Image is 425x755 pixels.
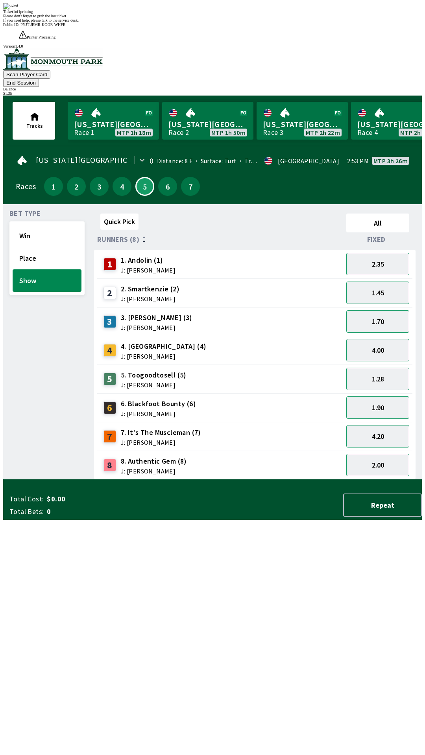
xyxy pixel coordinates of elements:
[103,373,116,385] div: 5
[211,129,246,136] span: MTP 1h 50m
[346,214,409,232] button: All
[263,129,283,136] div: Race 3
[97,236,343,243] div: Runners (8)
[372,260,384,269] span: 2.35
[74,119,153,129] span: [US_STATE][GEOGRAPHIC_DATA]
[121,370,187,380] span: 5. Toogoodtosell (5)
[67,177,86,196] button: 2
[26,122,43,129] span: Tracks
[343,494,422,517] button: Repeat
[103,401,116,414] div: 6
[9,507,44,516] span: Total Bets:
[346,339,409,361] button: 4.00
[350,501,415,510] span: Repeat
[47,507,171,516] span: 0
[162,102,253,140] a: [US_STATE][GEOGRAPHIC_DATA]Race 2MTP 1h 50m
[373,158,408,164] span: MTP 3h 26m
[121,468,187,474] span: J: [PERSON_NAME]
[9,494,44,504] span: Total Cost:
[103,430,116,443] div: 7
[121,439,201,446] span: J: [PERSON_NAME]
[46,184,61,189] span: 1
[3,9,422,14] div: Ticket 1 of 1 printing
[237,157,305,165] span: Track Condition: Fast
[13,269,81,292] button: Show
[44,177,63,196] button: 1
[263,119,342,129] span: [US_STATE][GEOGRAPHIC_DATA]
[9,210,41,217] span: Bet Type
[346,454,409,476] button: 2.00
[121,427,201,438] span: 7. It's The Muscleman (7)
[372,288,384,297] span: 1.45
[103,258,116,271] div: 1
[121,353,207,359] span: J: [PERSON_NAME]
[347,158,369,164] span: 2:53 PM
[100,214,139,230] button: Quick Pick
[68,102,159,140] a: [US_STATE][GEOGRAPHIC_DATA]Race 1MTP 1h 18m
[19,254,75,263] span: Place
[372,432,384,441] span: 4.20
[3,14,422,18] div: Please don't forget to grab the last ticket
[74,129,94,136] div: Race 1
[36,157,153,163] span: [US_STATE][GEOGRAPHIC_DATA]
[357,129,378,136] div: Race 4
[150,158,153,164] div: 0
[3,18,79,22] span: If you need help, please talk to the service desk.
[372,460,384,470] span: 2.00
[168,129,189,136] div: Race 2
[367,236,386,243] span: Fixed
[90,177,109,196] button: 3
[346,253,409,275] button: 2.35
[135,177,154,196] button: 5
[346,310,409,333] button: 1.70
[69,184,84,189] span: 2
[121,313,192,323] span: 3. [PERSON_NAME] (3)
[47,494,171,504] span: $0.00
[16,183,36,190] div: Races
[343,236,412,243] div: Fixed
[103,315,116,328] div: 3
[103,344,116,357] div: 4
[19,276,75,285] span: Show
[117,129,151,136] span: MTP 1h 18m
[278,158,339,164] div: [GEOGRAPHIC_DATA]
[104,217,135,226] span: Quick Pick
[3,22,422,27] div: Public ID:
[158,177,177,196] button: 6
[3,91,422,96] div: $ 1.35
[115,184,129,189] span: 4
[121,341,207,352] span: 4. [GEOGRAPHIC_DATA] (4)
[372,403,384,412] span: 1.90
[372,374,384,383] span: 1.28
[13,247,81,269] button: Place
[97,236,139,243] span: Runners (8)
[138,184,152,188] span: 5
[183,184,198,189] span: 7
[20,22,65,27] span: PYJT-JEMR-KOOR-WHFE
[113,177,131,196] button: 4
[121,284,179,294] span: 2. Smartkenzie (2)
[3,79,39,87] button: End Session
[181,177,200,196] button: 7
[168,119,247,129] span: [US_STATE][GEOGRAPHIC_DATA]
[160,184,175,189] span: 6
[3,48,103,70] img: venue logo
[121,255,176,265] span: 1. Andolin (1)
[13,102,55,140] button: Tracks
[372,317,384,326] span: 1.70
[346,425,409,447] button: 4.20
[121,456,187,466] span: 8. Authentic Gem (8)
[13,225,81,247] button: Win
[192,157,237,165] span: Surface: Turf
[103,287,116,299] div: 2
[92,184,107,189] span: 3
[121,296,179,302] span: J: [PERSON_NAME]
[346,396,409,419] button: 1.90
[27,35,55,39] span: Printer Processing
[346,368,409,390] button: 1.28
[3,87,422,91] div: Balance
[121,411,196,417] span: J: [PERSON_NAME]
[121,267,176,273] span: J: [PERSON_NAME]
[19,231,75,240] span: Win
[3,70,50,79] button: Scan Player Card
